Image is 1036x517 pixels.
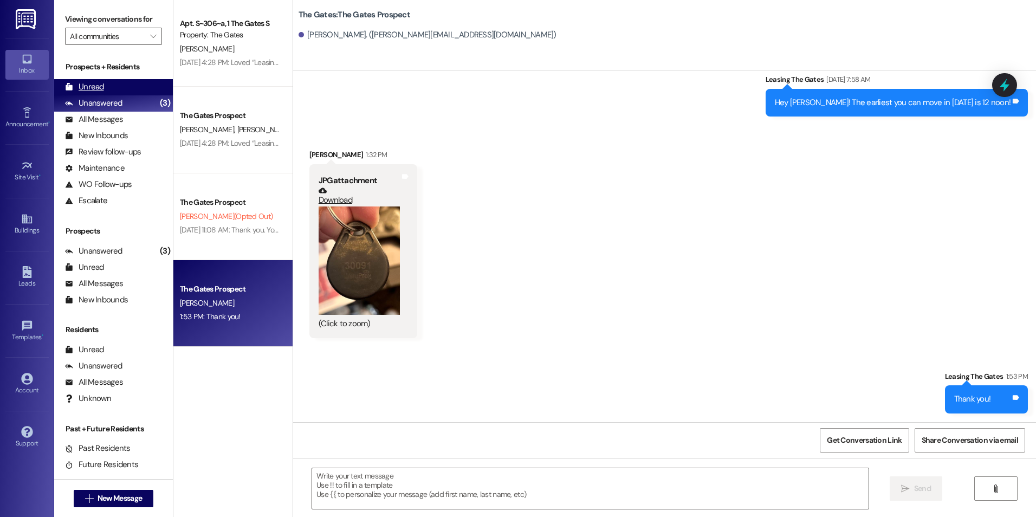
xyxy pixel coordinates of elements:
img: ResiDesk Logo [16,9,38,29]
span: [PERSON_NAME] [180,44,234,54]
a: Inbox [5,50,49,79]
div: Prospects [54,225,173,237]
div: (3) [157,243,173,260]
div: Residents [54,324,173,335]
button: Zoom image [319,206,400,315]
div: Maintenance [65,163,125,174]
div: Unanswered [65,245,122,257]
a: Support [5,423,49,452]
a: Download [319,186,400,205]
div: Leasing The Gates [945,371,1028,386]
div: Unanswered [65,98,122,109]
div: [PERSON_NAME] [309,149,417,164]
div: 1:53 PM [1003,371,1028,382]
div: New Inbounds [65,294,128,306]
div: Past + Future Residents [54,423,173,435]
div: Unread [65,344,104,356]
a: Account [5,370,49,399]
span: [PERSON_NAME] [180,125,237,134]
i:  [85,494,93,503]
div: (Click to zoom) [319,318,400,329]
div: Past Residents [65,443,131,454]
div: Hey [PERSON_NAME]! The earliest you can move in [DATE] is 12 noon! [775,97,1011,108]
button: Share Conversation via email [915,428,1025,453]
div: Property: The Gates [180,29,280,41]
div: Thank you! [954,393,991,405]
span: [PERSON_NAME] [237,125,294,134]
div: The Gates Prospect [180,283,280,295]
div: 1:53 PM: Thank you! [180,312,241,321]
div: The Gates Prospect [180,110,280,121]
span: New Message [98,493,142,504]
div: The Gates Prospect [180,197,280,208]
div: All Messages [65,114,123,125]
i:  [150,32,156,41]
span: Send [914,483,931,494]
a: Leads [5,263,49,292]
div: WO Follow-ups [65,179,132,190]
span: Share Conversation via email [922,435,1018,446]
div: Unread [65,262,104,273]
div: Unread [65,81,104,93]
div: All Messages [65,278,123,289]
div: (3) [157,95,173,112]
i:  [901,484,909,493]
span: • [48,119,50,126]
b: The Gates: The Gates Prospect [299,9,410,21]
div: New Inbounds [65,130,128,141]
div: Unanswered [65,360,122,372]
i:  [992,484,1000,493]
button: New Message [74,490,154,507]
span: Get Conversation Link [827,435,902,446]
div: Apt. S~306~a, 1 The Gates S [180,18,280,29]
b: JPG attachment [319,175,377,186]
div: All Messages [65,377,123,388]
a: Buildings [5,210,49,239]
div: Review follow-ups [65,146,141,158]
a: Site Visit • [5,157,49,186]
span: • [39,172,41,179]
div: Unknown [65,393,111,404]
button: Send [890,476,942,501]
input: All communities [70,28,145,45]
div: Escalate [65,195,107,206]
div: Leasing The Gates [766,74,1028,89]
button: Get Conversation Link [820,428,909,453]
div: Prospects + Residents [54,61,173,73]
div: [DATE] 11:08 AM: Thank you. You will no longer receive texts from this thread. Please reply with ... [180,225,716,235]
span: • [42,332,43,339]
div: [PERSON_NAME]. ([PERSON_NAME][EMAIL_ADDRESS][DOMAIN_NAME]) [299,29,556,41]
label: Viewing conversations for [65,11,162,28]
a: Templates • [5,316,49,346]
span: [PERSON_NAME] (Opted Out) [180,211,273,221]
div: Future Residents [65,459,138,470]
span: [PERSON_NAME] [180,298,234,308]
div: 1:32 PM [363,149,387,160]
div: [DATE] 7:58 AM [824,74,870,85]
